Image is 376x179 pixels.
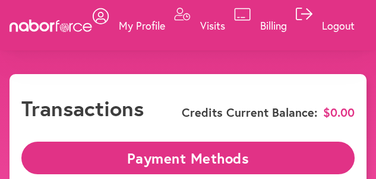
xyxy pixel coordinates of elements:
[21,151,355,162] a: Payment Methods
[119,18,165,33] p: My Profile
[296,8,355,43] a: Logout
[323,106,355,120] span: $ 0.00
[260,18,287,33] p: Billing
[322,18,355,33] p: Logout
[93,8,165,43] a: My Profile
[200,18,225,33] p: Visits
[174,8,225,43] a: Visits
[182,106,317,120] span: Credits Current Balance:
[21,95,144,121] h1: Transactions
[21,142,355,174] button: Payment Methods
[234,8,287,43] a: Billing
